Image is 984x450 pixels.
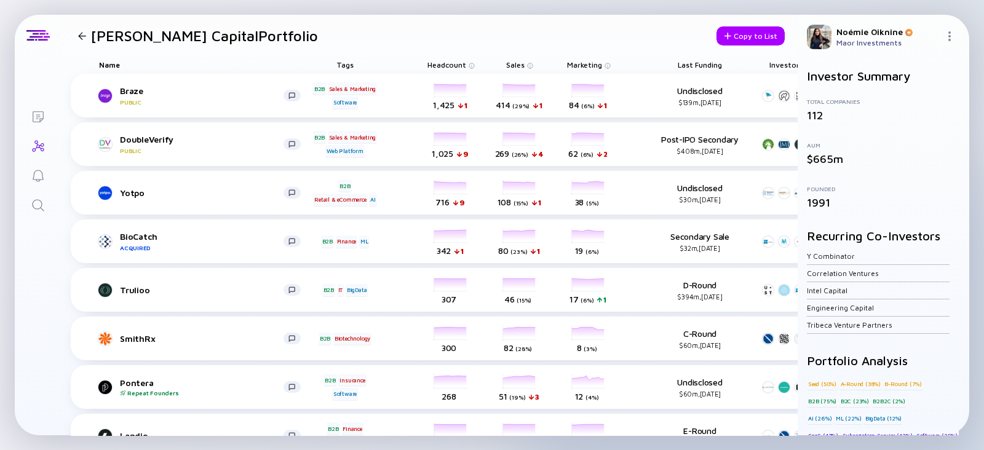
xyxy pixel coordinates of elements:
[99,331,311,346] a: SmithRx
[359,235,370,248] div: ML
[807,412,833,424] div: AI (26%)
[328,82,378,95] div: Sales & Marketing
[333,333,371,345] div: Biotechnology
[660,183,740,203] div: Undisclosed
[99,186,311,200] a: Yotpo
[120,285,284,295] div: Trulioo
[660,134,740,155] div: Post-IPO Secondary
[99,134,311,154] a: DoubleVerifyPublic
[15,160,61,189] a: Reminders
[120,244,284,251] div: Acquired
[91,27,318,44] h1: [PERSON_NAME] Capital Portfolio
[120,389,284,397] div: Repeat Founders
[319,333,331,345] div: B2B
[660,98,740,106] div: $139m, [DATE]
[660,280,740,301] div: D-Round
[807,320,892,330] a: Tribeca Venture Partners
[807,109,959,122] div: 112
[313,82,326,95] div: B2B
[660,85,740,106] div: Undisclosed
[99,85,311,106] a: BrazePublic
[321,235,334,248] div: B2B
[120,187,284,198] div: Yotpo
[945,31,954,41] img: Menu
[660,195,740,203] div: $30m, [DATE]
[839,395,870,407] div: B2C (23%)
[120,333,284,344] div: SmithRx
[99,231,311,251] a: BioCatchAcquired
[313,131,326,143] div: B2B
[807,286,847,295] a: Intel Capital
[915,429,959,441] div: Software (35%)
[835,412,862,424] div: ML (22%)
[311,57,379,74] div: Tags
[807,141,959,149] div: AUM
[120,134,284,154] div: DoubleVerify
[807,251,855,261] a: Y Combinator
[883,377,923,390] div: B-Round (7%)
[807,25,831,49] img: Noémie Profile Picture
[807,229,959,243] h2: Recurring Co-Investors
[807,69,959,83] h2: Investor Summary
[89,57,311,74] div: Name
[660,244,740,252] div: $32m, [DATE]
[807,429,839,441] div: SaaS (47%)
[660,328,740,349] div: C-Round
[15,130,61,160] a: Investor Map
[839,377,882,390] div: A-Round (38%)
[807,269,879,278] a: Correlation Ventures
[660,341,740,349] div: $60m, [DATE]
[660,390,740,398] div: $60m, [DATE]
[427,61,466,70] span: Headcount
[678,61,722,70] span: Last Funding
[120,147,284,154] div: Public
[15,189,61,219] a: Search
[369,194,377,206] div: AI
[99,283,311,298] a: Trulioo
[120,430,284,441] div: Lendio
[660,147,740,155] div: $408m, [DATE]
[120,85,284,106] div: Braze
[338,374,366,386] div: Insurance
[807,395,838,407] div: B2B (75%)
[332,388,358,400] div: Software
[871,395,906,407] div: B2B2C (2%)
[327,422,339,435] div: B2B
[346,284,368,296] div: BigData
[506,61,525,70] span: Sales
[323,374,336,386] div: B2B
[338,180,351,192] div: B2B
[807,185,959,192] div: Founded
[864,412,903,424] div: BigData (12%)
[120,98,284,106] div: Public
[807,98,959,105] div: Total Companies
[807,303,874,312] a: Engineering Capital
[99,377,311,397] a: PonteraRepeat Founders
[836,26,940,37] div: Noémie Oiknine
[841,429,914,441] div: Subscription Service (42%)
[120,377,284,397] div: Pontera
[716,26,785,45] button: Copy to List
[337,284,344,296] div: IT
[836,38,940,47] div: Maor Investments
[567,61,602,70] span: Marketing
[99,428,311,443] a: Lendio
[15,101,61,130] a: Lists
[328,131,378,143] div: Sales & Marketing
[120,231,284,251] div: BioCatch
[807,377,838,390] div: Seed (50%)
[807,353,959,368] h2: Portfolio Analysis
[758,57,814,74] div: Investors
[660,293,740,301] div: $394m, [DATE]
[807,152,959,165] div: $665m
[660,231,740,252] div: Secondary Sale
[660,377,740,398] div: Undisclosed
[341,422,363,435] div: Finance
[660,425,740,446] div: E-Round
[322,284,335,296] div: B2B
[313,194,367,206] div: Retail & eCommerce
[336,235,358,248] div: Finance
[325,145,365,157] div: Web Platform
[332,97,358,109] div: Software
